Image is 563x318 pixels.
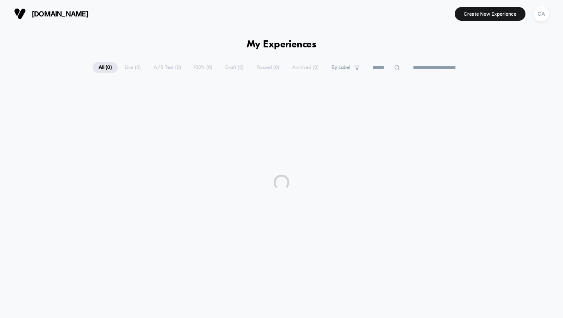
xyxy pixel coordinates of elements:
[332,65,350,70] span: By Label
[455,7,525,21] button: Create New Experience
[247,39,317,51] h1: My Experiences
[534,6,549,22] div: CA
[12,7,91,20] button: [DOMAIN_NAME]
[531,6,551,22] button: CA
[32,10,88,18] span: [DOMAIN_NAME]
[93,62,118,73] span: All ( 0 )
[14,8,26,20] img: Visually logo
